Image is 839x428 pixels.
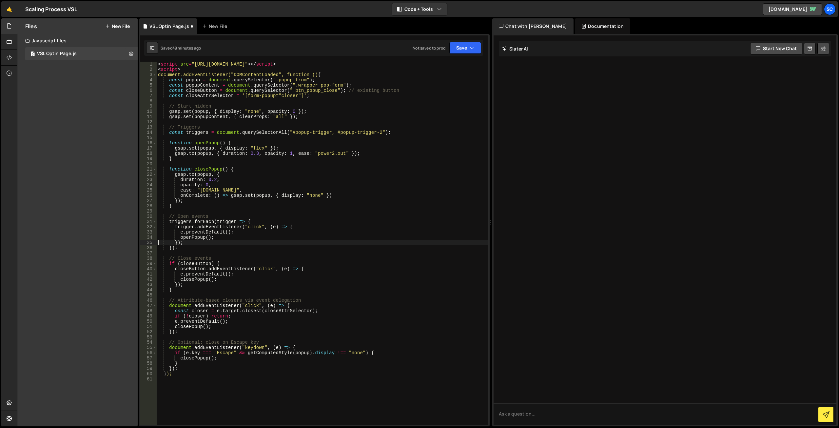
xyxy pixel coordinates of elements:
div: Scaling Process VSL [25,5,77,13]
div: 6 [140,88,157,93]
button: Save [449,42,481,54]
button: Code + Tools [392,3,447,15]
h2: Slater AI [502,46,528,52]
div: 23 [140,177,157,182]
div: New File [202,23,230,30]
a: [DOMAIN_NAME] [763,3,822,15]
div: 9 [140,104,157,109]
div: Chat with [PERSON_NAME] [492,18,574,34]
div: 43 [140,282,157,287]
div: 48 [140,308,157,314]
div: 55 [140,345,157,350]
div: 39 [140,261,157,266]
div: VSL Optin Page.js [149,23,189,30]
a: 🤙 [1,1,17,17]
div: 34 [140,235,157,240]
div: 57 [140,356,157,361]
div: 53 [140,335,157,340]
div: 47 [140,303,157,308]
div: 8 [140,98,157,104]
div: 22 [140,172,157,177]
div: 2 [140,67,157,72]
div: 18 [140,151,157,156]
div: 15 [140,135,157,140]
div: 49 [140,314,157,319]
div: Javascript files [17,34,138,47]
div: 24 [140,182,157,188]
div: 16 [140,140,157,146]
div: 16716/45699.js [25,47,140,60]
div: 31 [140,219,157,224]
div: 25 [140,188,157,193]
div: 20 [140,161,157,167]
div: 33 [140,230,157,235]
div: 41 [140,272,157,277]
div: 28 [140,203,157,209]
div: 17 [140,146,157,151]
button: Start new chat [750,43,802,54]
div: VSL Optin Page.js [37,51,77,57]
button: New File [105,24,130,29]
div: 45 [140,293,157,298]
div: 58 [140,361,157,366]
div: 12 [140,119,157,125]
div: 56 [140,350,157,356]
div: 52 [140,329,157,335]
div: 50 [140,319,157,324]
div: 35 [140,240,157,245]
div: 21 [140,167,157,172]
div: 13 [140,125,157,130]
div: 5 [140,83,157,88]
div: Saved [161,45,201,51]
div: 29 [140,209,157,214]
h2: Files [25,23,37,30]
div: 60 [140,371,157,377]
div: 51 [140,324,157,329]
div: 61 [140,377,157,382]
div: Documentation [575,18,630,34]
div: 40 [140,266,157,272]
div: 49 minutes ago [172,45,201,51]
div: 46 [140,298,157,303]
div: Not saved to prod [413,45,445,51]
div: 10 [140,109,157,114]
div: 54 [140,340,157,345]
div: 27 [140,198,157,203]
div: 19 [140,156,157,161]
div: 26 [140,193,157,198]
div: 1 [140,62,157,67]
div: 32 [140,224,157,230]
div: 38 [140,256,157,261]
div: 7 [140,93,157,98]
span: 0 [31,52,35,57]
div: 4 [140,77,157,83]
div: 44 [140,287,157,293]
div: 36 [140,245,157,251]
div: 30 [140,214,157,219]
div: 14 [140,130,157,135]
a: Sc [824,3,836,15]
div: 59 [140,366,157,371]
div: 42 [140,277,157,282]
div: 37 [140,251,157,256]
div: 11 [140,114,157,119]
div: 3 [140,72,157,77]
